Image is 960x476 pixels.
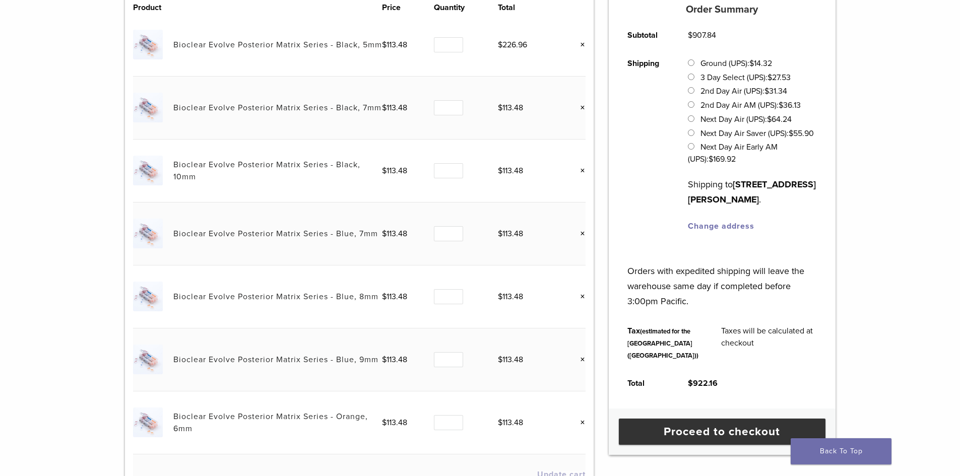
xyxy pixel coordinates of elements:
[498,40,527,50] bdi: 226.96
[498,166,502,176] span: $
[688,30,692,40] span: $
[498,292,502,302] span: $
[498,229,523,239] bdi: 113.48
[767,73,791,83] bdi: 27.53
[767,114,792,124] bdi: 64.24
[572,353,586,366] a: Remove this item
[382,40,387,50] span: $
[173,229,378,239] a: Bioclear Evolve Posterior Matrix Series - Blue, 7mm
[382,229,387,239] span: $
[133,345,163,374] img: Bioclear Evolve Posterior Matrix Series - Blue, 9mm
[498,355,502,365] span: $
[133,156,163,185] img: Bioclear Evolve Posterior Matrix Series - Black, 10mm
[382,418,407,428] bdi: 113.48
[616,369,677,397] th: Total
[688,378,693,388] span: $
[616,317,710,369] th: Tax
[616,21,677,49] th: Subtotal
[382,292,387,302] span: $
[382,292,407,302] bdi: 113.48
[133,407,163,437] img: Bioclear Evolve Posterior Matrix Series - Orange, 6mm
[498,166,523,176] bdi: 113.48
[572,38,586,51] a: Remove this item
[619,419,825,445] a: Proceed to checkout
[700,73,791,83] label: 3 Day Select (UPS):
[749,58,772,69] bdi: 14.32
[572,164,586,177] a: Remove this item
[498,355,523,365] bdi: 113.48
[709,154,713,164] span: $
[709,154,736,164] bdi: 169.92
[133,219,163,248] img: Bioclear Evolve Posterior Matrix Series - Blue, 7mm
[688,179,816,205] strong: [STREET_ADDRESS][PERSON_NAME]
[688,221,754,231] a: Change address
[133,30,163,59] img: Bioclear Evolve Posterior Matrix Series - Black, 5mm
[133,93,163,122] img: Bioclear Evolve Posterior Matrix Series - Black, 7mm
[173,40,382,50] a: Bioclear Evolve Posterior Matrix Series - Black, 5mm
[133,282,163,311] img: Bioclear Evolve Posterior Matrix Series - Blue, 8mm
[688,30,716,40] bdi: 907.84
[382,2,434,14] th: Price
[173,412,368,434] a: Bioclear Evolve Posterior Matrix Series - Orange, 6mm
[382,418,387,428] span: $
[382,355,407,365] bdi: 113.48
[627,327,698,360] small: (estimated for the [GEOGRAPHIC_DATA] ([GEOGRAPHIC_DATA]))
[382,40,407,50] bdi: 113.48
[572,227,586,240] a: Remove this item
[767,114,772,124] span: $
[767,73,772,83] span: $
[382,166,387,176] span: $
[791,438,891,464] a: Back To Top
[779,100,801,110] bdi: 36.13
[789,128,814,139] bdi: 55.90
[382,229,407,239] bdi: 113.48
[173,160,360,182] a: Bioclear Evolve Posterior Matrix Series - Black, 10mm
[382,166,407,176] bdi: 113.48
[700,86,787,96] label: 2nd Day Air (UPS):
[498,40,502,50] span: $
[498,418,502,428] span: $
[700,114,792,124] label: Next Day Air (UPS):
[572,290,586,303] a: Remove this item
[498,229,502,239] span: $
[700,100,801,110] label: 2nd Day Air AM (UPS):
[616,49,677,240] th: Shipping
[382,103,407,113] bdi: 113.48
[382,355,387,365] span: $
[498,103,502,113] span: $
[627,248,816,309] p: Orders with expedited shipping will leave the warehouse same day if completed before 3:00pm Pacific.
[779,100,783,110] span: $
[498,418,523,428] bdi: 113.48
[688,177,816,207] p: Shipping to .
[764,86,787,96] bdi: 31.34
[609,4,836,16] h5: Order Summary
[498,2,558,14] th: Total
[572,416,586,429] a: Remove this item
[173,292,378,302] a: Bioclear Evolve Posterior Matrix Series - Blue, 8mm
[749,58,754,69] span: $
[700,128,814,139] label: Next Day Air Saver (UPS):
[688,142,777,164] label: Next Day Air Early AM (UPS):
[382,103,387,113] span: $
[133,2,173,14] th: Product
[498,292,523,302] bdi: 113.48
[572,101,586,114] a: Remove this item
[688,378,718,388] bdi: 922.16
[710,317,828,369] td: Taxes will be calculated at checkout
[700,58,772,69] label: Ground (UPS):
[173,103,381,113] a: Bioclear Evolve Posterior Matrix Series - Black, 7mm
[789,128,793,139] span: $
[498,103,523,113] bdi: 113.48
[764,86,769,96] span: $
[173,355,378,365] a: Bioclear Evolve Posterior Matrix Series - Blue, 9mm
[434,2,497,14] th: Quantity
